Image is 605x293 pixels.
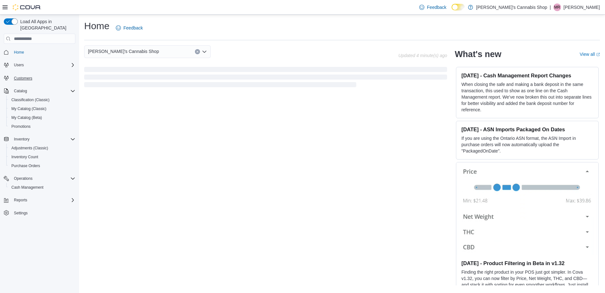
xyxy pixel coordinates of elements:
[13,4,41,10] img: Cova
[6,95,78,104] button: Classification (Classic)
[6,113,78,122] button: My Catalog (Beta)
[6,144,78,153] button: Adjustments (Classic)
[9,144,51,152] a: Adjustments (Classic)
[11,175,35,182] button: Operations
[14,176,33,181] span: Operations
[9,96,75,104] span: Classification (Classic)
[6,122,78,131] button: Promotions
[88,48,159,55] span: [PERSON_NAME]'s Cannabis Shop
[11,175,75,182] span: Operations
[11,163,40,168] span: Purchase Orders
[9,162,75,170] span: Purchase Orders
[14,198,27,203] span: Reports
[1,196,78,205] button: Reports
[11,74,75,82] span: Customers
[14,76,32,81] span: Customers
[11,135,75,143] span: Inventory
[11,209,75,217] span: Settings
[1,174,78,183] button: Operations
[11,75,35,82] a: Customers
[6,161,78,170] button: Purchase Orders
[9,162,43,170] a: Purchase Orders
[1,73,78,82] button: Customers
[398,53,447,58] p: Updated 4 minute(s) ago
[11,209,30,217] a: Settings
[18,18,75,31] span: Load All Apps in [GEOGRAPHIC_DATA]
[550,3,551,11] p: |
[4,45,75,234] nav: Complex example
[113,22,145,34] a: Feedback
[11,61,26,69] button: Users
[123,25,143,31] span: Feedback
[9,184,46,191] a: Cash Management
[9,184,75,191] span: Cash Management
[11,106,47,111] span: My Catalog (Classic)
[11,87,29,95] button: Catalog
[14,50,24,55] span: Home
[6,183,78,192] button: Cash Management
[9,114,75,121] span: My Catalog (Beta)
[195,49,200,54] button: Clear input
[461,81,593,113] p: When closing the safe and making a bank deposit in the same transaction, this used to show as one...
[1,48,78,57] button: Home
[11,87,75,95] span: Catalog
[427,4,446,10] span: Feedback
[9,105,49,113] a: My Catalog (Classic)
[9,144,75,152] span: Adjustments (Classic)
[84,20,109,32] h1: Home
[461,126,593,133] h3: [DATE] - ASN Imports Packaged On Dates
[14,62,24,68] span: Users
[564,3,600,11] p: [PERSON_NAME]
[11,154,38,160] span: Inventory Count
[11,61,75,69] span: Users
[11,97,50,102] span: Classification (Classic)
[9,153,41,161] a: Inventory Count
[476,3,547,11] p: [PERSON_NAME]'s Cannabis Shop
[11,135,32,143] button: Inventory
[14,137,29,142] span: Inventory
[11,124,31,129] span: Promotions
[11,115,42,120] span: My Catalog (Beta)
[554,3,560,11] span: MR
[202,49,207,54] button: Open list of options
[11,185,43,190] span: Cash Management
[461,135,593,154] p: If you are using the Ontario ASN format, the ASN Import in purchase orders will now automatically...
[1,61,78,69] button: Users
[6,104,78,113] button: My Catalog (Classic)
[9,153,75,161] span: Inventory Count
[417,1,449,14] a: Feedback
[452,4,465,10] input: Dark Mode
[9,96,52,104] a: Classification (Classic)
[11,146,48,151] span: Adjustments (Classic)
[9,123,75,130] span: Promotions
[84,68,447,88] span: Loading
[553,3,561,11] div: Marc Riendeau
[461,260,593,266] h3: [DATE] - Product Filtering in Beta in v1.32
[461,72,593,79] h3: [DATE] - Cash Management Report Changes
[14,211,28,216] span: Settings
[14,88,27,94] span: Catalog
[580,52,600,57] a: View allExternal link
[455,49,501,59] h2: What's new
[1,208,78,218] button: Settings
[6,153,78,161] button: Inventory Count
[11,196,30,204] button: Reports
[9,105,75,113] span: My Catalog (Classic)
[9,123,33,130] a: Promotions
[11,196,75,204] span: Reports
[1,87,78,95] button: Catalog
[11,49,27,56] a: Home
[596,53,600,56] svg: External link
[1,135,78,144] button: Inventory
[11,48,75,56] span: Home
[9,114,45,121] a: My Catalog (Beta)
